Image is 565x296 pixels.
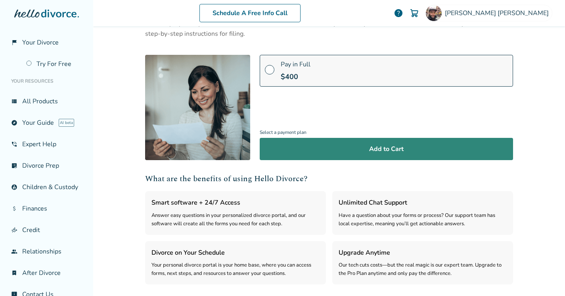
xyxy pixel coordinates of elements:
a: flag_2Your Divorce [6,33,87,52]
span: flag_2 [11,39,17,46]
div: Your personal divorce portal is your home base, where you can access forms, next steps, and resou... [151,261,320,278]
a: groupRelationships [6,242,87,261]
a: Schedule A Free Info Call [199,4,301,22]
span: view_list [11,98,17,104]
span: account_child [11,184,17,190]
h3: Upgrade Anytime [339,248,507,258]
span: Select a payment plan [260,127,513,138]
a: list_alt_checkDivorce Prep [6,157,87,175]
span: Your Divorce [22,38,59,47]
a: bookmark_checkAfter Divorce [6,264,87,282]
img: Cart [410,8,419,18]
span: $ 400 [281,72,298,81]
h3: Smart software + 24/7 Access [151,197,320,208]
span: explore [11,120,17,126]
span: phone_in_talk [11,141,17,147]
div: Use our proprietary divorce software to create localized forms for your county. Unlimited edits a... [145,18,513,39]
h3: Unlimited Chat Support [339,197,507,208]
span: AI beta [59,119,74,127]
a: phone_in_talkExpert Help [6,135,87,153]
a: help [394,8,403,18]
span: [PERSON_NAME] [PERSON_NAME] [445,9,552,17]
div: Answer easy questions in your personalized divorce portal, and our software will create all the f... [151,211,320,228]
li: Your Resources [6,73,87,89]
span: bookmark_check [11,270,17,276]
div: Our tech cuts costs—but the real magic is our expert team. Upgrade to the Pro Plan anytime and on... [339,261,507,278]
img: Kevin Selhi [426,5,442,21]
span: finance_mode [11,227,17,233]
div: Have a question about your forms or process? Our support team has local expertise, meaning you’ll... [339,211,507,228]
a: attach_moneyFinances [6,199,87,218]
a: view_listAll Products [6,92,87,110]
h2: What are the benefits of using Hello Divorce? [145,173,513,185]
a: exploreYour GuideAI beta [6,114,87,132]
span: attach_money [11,205,17,212]
span: list_alt_check [11,163,17,169]
h3: Divorce on Your Schedule [151,248,320,258]
a: Try For Free [21,55,87,73]
button: Add to Cart [260,138,513,160]
a: account_childChildren & Custody [6,178,87,196]
img: [object Object] [145,55,250,160]
span: group [11,248,17,255]
iframe: Chat Widget [525,258,565,296]
span: Pay in Full [281,60,310,69]
a: finance_modeCredit [6,221,87,239]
